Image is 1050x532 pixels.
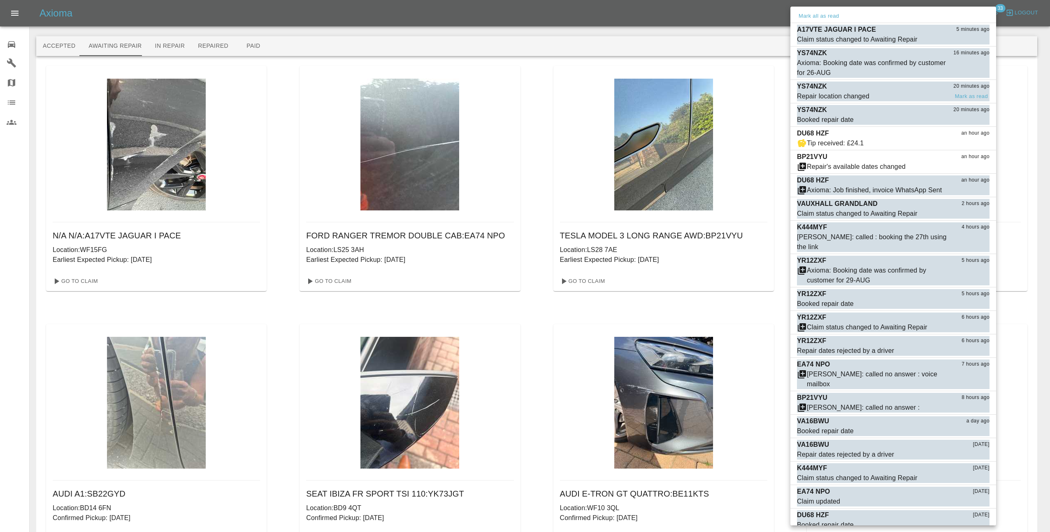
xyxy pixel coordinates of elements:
span: [DATE] [973,464,990,472]
span: 20 minutes ago [953,106,990,114]
span: an hour ago [962,129,990,138]
div: Claim updated [797,497,840,506]
p: VA16BWU [797,440,829,450]
div: Claim status changed to Awaiting Repair [797,473,918,483]
div: [PERSON_NAME]: called no answer : [807,403,920,413]
span: an hour ago [962,153,990,161]
div: Repair location changed [797,91,869,101]
div: Repair's available dates changed [807,162,906,172]
div: Booked repair date [797,115,854,125]
div: Claim status changed to Awaiting Repair [797,35,918,44]
span: an hour ago [962,176,990,184]
span: 16 minutes ago [953,49,990,57]
p: YR12ZXF [797,289,826,299]
div: Tip received: £24.1 [807,138,864,148]
p: VAUXHALL GRANDLAND [797,199,878,209]
div: Booked repair date [797,520,854,530]
span: 5 minutes ago [956,26,990,34]
span: a day ago [966,417,990,425]
div: Repair dates rejected by a driver [797,450,894,460]
p: YR12ZXF [797,336,826,346]
span: 6 hours ago [962,337,990,345]
p: YS74NZK [797,105,827,115]
span: 20 minutes ago [953,82,990,91]
p: DU68 HZF [797,175,829,185]
p: BP21VYU [797,152,827,162]
p: YS74NZK [797,48,827,58]
div: Axioma: Job finished, invoice WhatsApp Sent [807,185,942,195]
span: 6 hours ago [962,313,990,322]
span: [DATE] [973,488,990,496]
button: Mark all as read [797,12,841,21]
span: [DATE] [973,511,990,519]
div: Repair dates rejected by a driver [797,346,894,356]
span: 7 hours ago [962,360,990,369]
div: Booked repair date [797,426,854,436]
p: K444MYF [797,222,827,232]
div: Claim status changed to Awaiting Repair [807,322,927,332]
span: 5 hours ago [962,290,990,298]
p: A17VTE JAGUAR I PACE [797,25,876,35]
span: 5 hours ago [962,257,990,265]
div: [PERSON_NAME]: called : booking the 27th using the link [797,232,948,252]
div: [PERSON_NAME]: called no answer : voice mailbox [807,369,948,389]
p: EA74 NPO [797,359,830,369]
span: 8 hours ago [962,394,990,402]
div: Axioma: Booking date was confirmed by customer for 29-AUG [807,266,948,285]
div: Booked repair date [797,299,854,309]
p: YR12ZXF [797,313,826,322]
div: Claim status changed to Awaiting Repair [797,209,918,219]
div: Axioma: Booking date was confirmed by customer for 26-AUG [797,58,948,78]
p: EA74 NPO [797,487,830,497]
p: DU68 HZF [797,128,829,138]
span: 2 hours ago [962,200,990,208]
button: Mark as read [953,92,990,101]
span: 4 hours ago [962,223,990,231]
p: BP21VYU [797,393,827,403]
span: [DATE] [973,441,990,449]
p: YS74NZK [797,82,827,91]
p: YR12ZXF [797,256,826,266]
p: DU68 HZF [797,510,829,520]
p: K444MYF [797,463,827,473]
p: VA16BWU [797,416,829,426]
